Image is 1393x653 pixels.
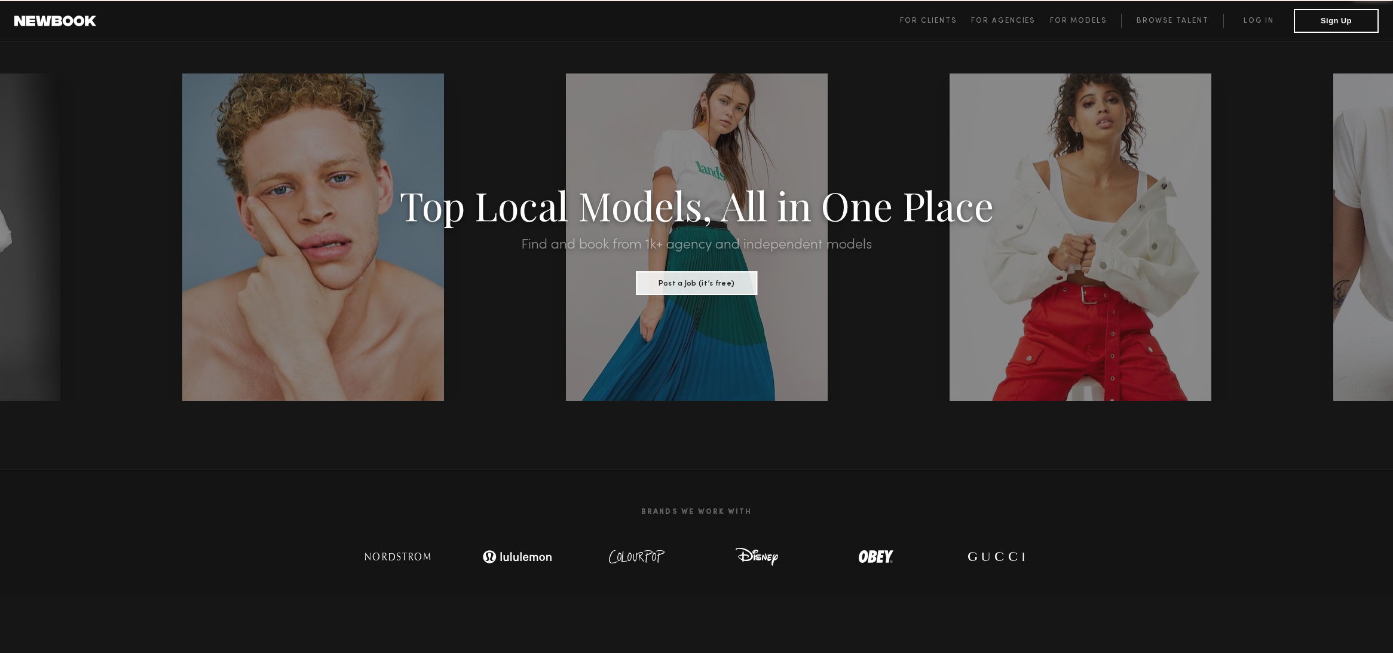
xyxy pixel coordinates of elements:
[105,186,1288,223] h1: Top Local Models, All in One Place
[900,14,971,28] a: For Clients
[105,238,1288,252] h2: Find and book from 1k+ agency and independent models
[476,545,559,569] img: logo-lulu.svg
[971,17,1035,24] span: For Agencies
[1050,14,1122,28] a: For Models
[598,545,676,569] img: logo-colour-pop.svg
[338,493,1055,531] h2: Brands We Work With
[1121,14,1223,28] a: Browse Talent
[1223,14,1294,28] a: Log in
[971,14,1049,28] a: For Agencies
[900,17,957,24] span: For Clients
[957,545,1034,569] img: logo-gucci.svg
[636,275,757,289] a: Post a Job (it’s free)
[356,545,440,569] img: logo-nordstrom.svg
[718,545,795,569] img: logo-disney.svg
[1294,9,1379,33] button: Sign Up
[837,545,915,569] img: logo-obey.svg
[636,271,757,295] button: Post a Job (it’s free)
[1050,17,1107,24] span: For Models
